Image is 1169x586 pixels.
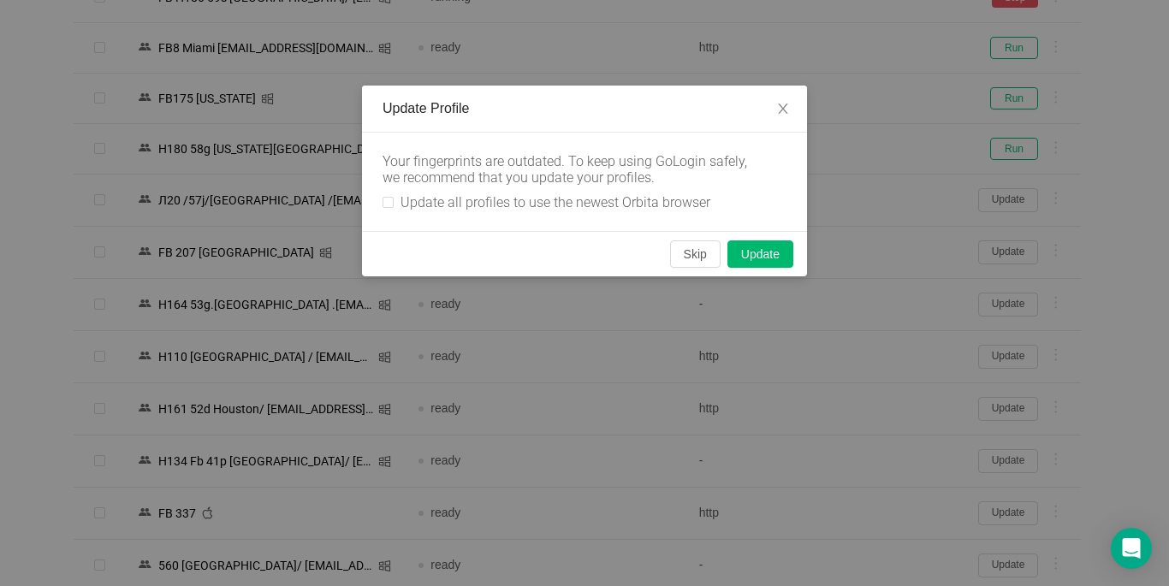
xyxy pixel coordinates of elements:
[776,102,790,115] i: icon: close
[1111,528,1152,569] div: Open Intercom Messenger
[670,240,721,268] button: Skip
[383,153,759,186] div: Your fingerprints are outdated. To keep using GoLogin safely, we recommend that you update your p...
[727,240,793,268] button: Update
[383,99,786,118] div: Update Profile
[394,194,717,210] span: Update all profiles to use the newest Orbita browser
[759,86,807,133] button: Close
